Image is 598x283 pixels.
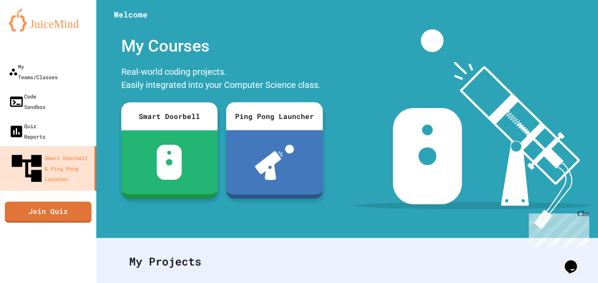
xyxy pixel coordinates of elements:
img: ppl-with-ball.png [255,145,294,180]
div: Quiz Reports [9,121,46,142]
div: My Projects [120,245,574,279]
div: Smart Doorbell [121,102,218,130]
div: Chat with us now!Close [4,3,60,56]
iframe: chat widget [561,248,589,274]
img: sdb-white.svg [157,145,182,180]
div: My Teams/Classes [9,61,58,82]
div: My Courses [117,29,327,63]
img: logo-orange.svg [9,9,88,31]
img: banner-image-my-projects.png [355,29,590,229]
div: Smart Doorbell & Ping Pong Launcher [9,150,91,186]
a: Join Quiz [5,202,91,223]
div: Real-world coding projects. Easily integrated into your Computer Science class. [117,63,327,96]
div: Code Sandbox [9,91,46,112]
iframe: chat widget [525,210,589,247]
div: Ping Pong Launcher [226,102,323,130]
